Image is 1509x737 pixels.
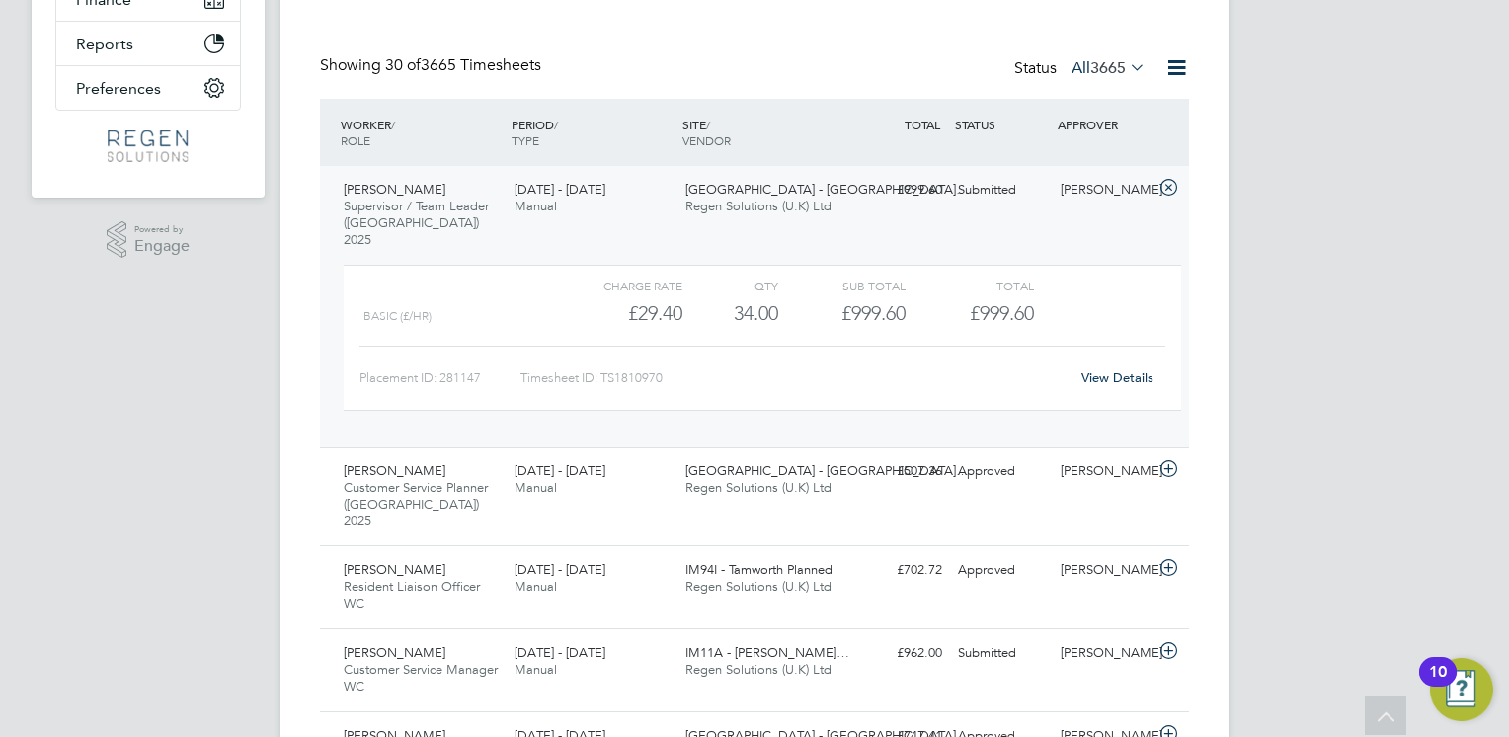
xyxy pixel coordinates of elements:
[56,22,240,65] button: Reports
[1053,174,1155,206] div: [PERSON_NAME]
[682,274,778,297] div: QTY
[685,462,969,479] span: [GEOGRAPHIC_DATA] - [GEOGRAPHIC_DATA]…
[685,561,833,578] span: IM94I - Tamworth Planned
[344,644,445,661] span: [PERSON_NAME]
[1053,554,1155,587] div: [PERSON_NAME]
[515,479,557,496] span: Manual
[134,238,190,255] span: Engage
[847,174,950,206] div: £999.60
[385,55,541,75] span: 3665 Timesheets
[685,479,832,496] span: Regen Solutions (U.K) Ltd
[515,661,557,678] span: Manual
[1014,55,1150,83] div: Status
[677,107,848,158] div: SITE
[1429,672,1447,697] div: 10
[778,297,906,330] div: £999.60
[515,578,557,595] span: Manual
[76,79,161,98] span: Preferences
[685,578,832,595] span: Regen Solutions (U.K) Ltd
[950,637,1053,670] div: Submitted
[515,644,605,661] span: [DATE] - [DATE]
[1430,658,1493,721] button: Open Resource Center, 10 new notifications
[555,297,682,330] div: £29.40
[554,117,558,132] span: /
[515,181,605,198] span: [DATE] - [DATE]
[344,181,445,198] span: [PERSON_NAME]
[344,198,489,248] span: Supervisor / Team Leader ([GEOGRAPHIC_DATA]) 2025
[385,55,421,75] span: 30 of
[344,578,480,612] span: Resident Liaison Officer WC
[847,637,950,670] div: £962.00
[685,198,832,214] span: Regen Solutions (U.K) Ltd
[520,363,1069,394] div: Timesheet ID: TS1810970
[970,301,1034,325] span: £999.60
[1053,107,1155,142] div: APPROVER
[512,132,539,148] span: TYPE
[55,130,241,162] a: Go to home page
[685,181,969,198] span: [GEOGRAPHIC_DATA] - [GEOGRAPHIC_DATA]…
[108,130,188,162] img: regensolutions-logo-retina.png
[336,107,507,158] div: WORKER
[682,132,731,148] span: VENDOR
[1090,58,1126,78] span: 3665
[341,132,370,148] span: ROLE
[107,221,191,259] a: Powered byEngage
[778,274,906,297] div: Sub Total
[76,35,133,53] span: Reports
[359,363,520,394] div: Placement ID: 281147
[706,117,710,132] span: /
[682,297,778,330] div: 34.00
[56,66,240,110] button: Preferences
[344,479,488,530] span: Customer Service Planner ([GEOGRAPHIC_DATA]) 2025
[344,462,445,479] span: [PERSON_NAME]
[905,117,940,132] span: TOTAL
[507,107,677,158] div: PERIOD
[363,309,432,323] span: Basic (£/HR)
[685,644,849,661] span: IM11A - [PERSON_NAME]…
[1053,637,1155,670] div: [PERSON_NAME]
[950,455,1053,488] div: Approved
[555,274,682,297] div: Charge rate
[950,554,1053,587] div: Approved
[950,174,1053,206] div: Submitted
[320,55,545,76] div: Showing
[1072,58,1146,78] label: All
[1081,369,1153,386] a: View Details
[685,661,832,678] span: Regen Solutions (U.K) Ltd
[134,221,190,238] span: Powered by
[515,462,605,479] span: [DATE] - [DATE]
[950,107,1053,142] div: STATUS
[344,561,445,578] span: [PERSON_NAME]
[344,661,498,695] span: Customer Service Manager WC
[391,117,395,132] span: /
[847,455,950,488] div: £507.36
[847,554,950,587] div: £702.72
[906,274,1033,297] div: Total
[515,561,605,578] span: [DATE] - [DATE]
[515,198,557,214] span: Manual
[1053,455,1155,488] div: [PERSON_NAME]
